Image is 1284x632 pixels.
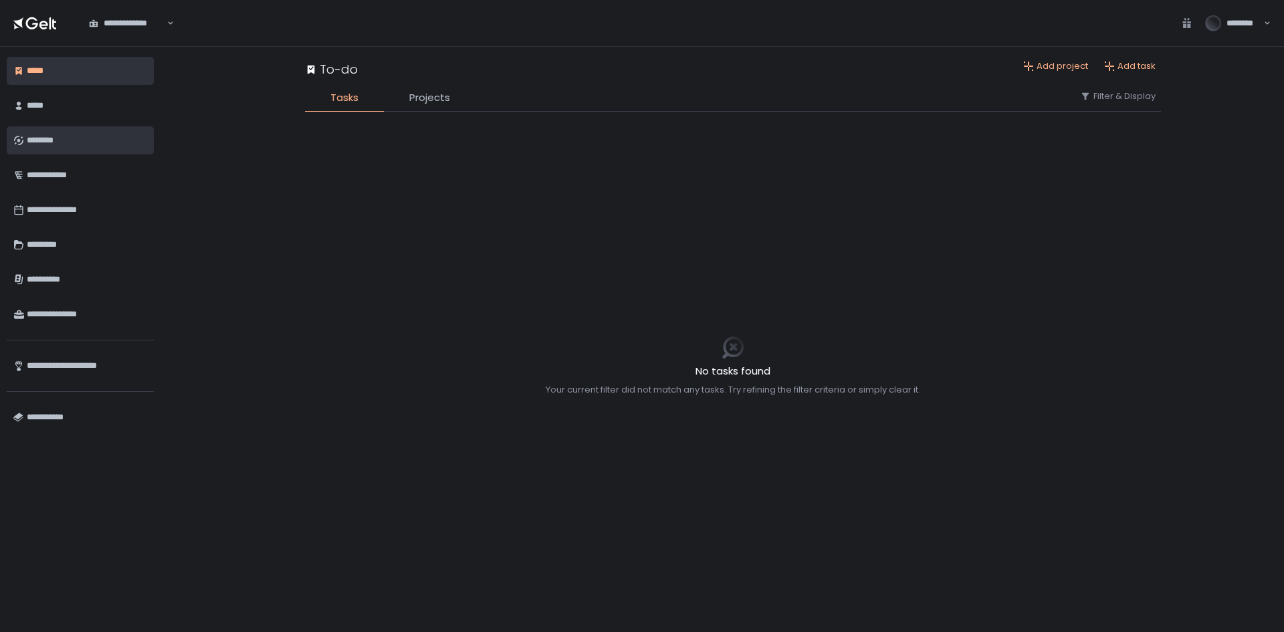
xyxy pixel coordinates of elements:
[409,90,450,106] span: Projects
[1023,60,1088,72] button: Add project
[330,90,358,106] span: Tasks
[1080,90,1156,102] button: Filter & Display
[80,9,174,37] div: Search for option
[546,364,920,379] h2: No tasks found
[1104,60,1156,72] button: Add task
[305,60,358,78] div: To-do
[546,384,920,396] div: Your current filter did not match any tasks. Try refining the filter criteria or simply clear it.
[165,17,166,30] input: Search for option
